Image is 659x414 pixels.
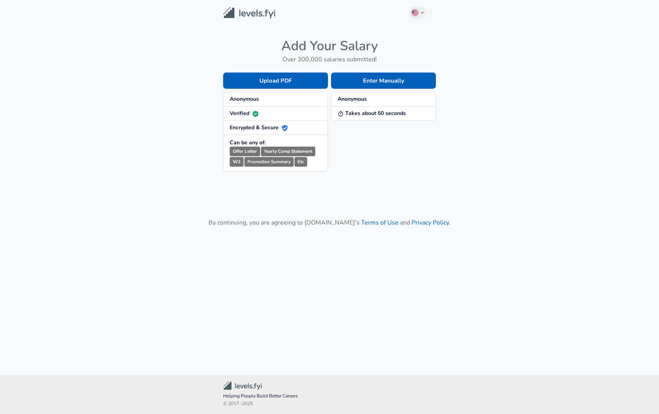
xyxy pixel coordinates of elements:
[230,95,259,103] strong: Anonymous
[223,54,436,65] h6: Over 300,000 salaries submitted!
[294,157,307,167] small: Etc
[338,110,406,117] strong: Takes about 50 seconds
[223,392,436,400] span: Helping People Build Better Careers
[338,95,367,103] strong: Anonymous
[244,157,294,167] small: Promotion Summary
[230,157,244,167] small: W2
[223,38,436,54] h4: Add Your Salary
[261,147,315,156] small: Yearly Comp Statement
[223,381,262,390] img: Levels.fyi Community
[223,400,436,408] span: © 2017 - 2025
[230,110,259,117] strong: Verified
[331,73,436,89] button: Enter Manually
[409,6,427,19] button: English (US)
[230,147,260,156] small: Offer Letter
[412,218,449,227] a: Privacy Policy
[223,73,328,89] button: Upload PDF
[230,124,288,131] strong: Encrypted & Secure
[412,10,418,16] img: English (US)
[230,139,266,146] strong: Can be any of:
[223,7,275,19] img: Levels.fyi
[361,218,398,227] a: Terms of Use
